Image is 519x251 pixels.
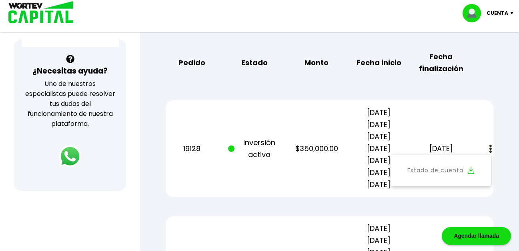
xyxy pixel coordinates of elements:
b: Estado [241,57,268,69]
div: Agendar llamada [442,227,511,245]
p: Inversión activa [228,137,281,161]
b: Fecha finalización [415,51,467,75]
p: $350,000.00 [291,143,343,155]
b: Fecha inicio [357,57,401,69]
img: icon-down [508,12,519,14]
b: Monto [305,57,329,69]
h3: ¿Necesitas ayuda? [32,65,108,77]
a: Estado de cuenta [407,165,463,175]
img: profile-image [463,4,487,22]
button: Estado de cuenta [395,159,486,181]
b: Pedido [178,57,205,69]
p: Cuenta [487,7,508,19]
p: Uno de nuestros especialistas puede resolver tus dudas del funcionamiento de nuestra plataforma. [24,79,116,129]
p: 19128 [166,143,218,155]
p: [DATE] [415,143,467,155]
p: [DATE] [DATE] [DATE] [DATE] [DATE] [DATE] [DATE] [353,107,405,191]
img: logos_whatsapp-icon.242b2217.svg [59,145,81,167]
